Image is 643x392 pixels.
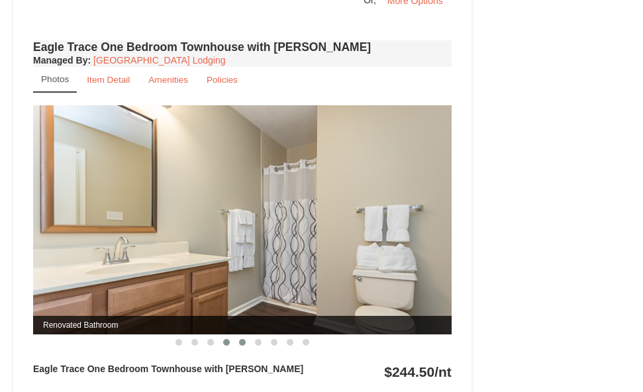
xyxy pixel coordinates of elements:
[33,316,452,334] span: Renovated Bathroom
[41,74,69,84] small: Photos
[198,67,246,93] a: Policies
[33,55,87,66] span: Managed By
[33,67,77,93] a: Photos
[33,364,303,374] strong: Eagle Trace One Bedroom Townhouse with [PERSON_NAME]
[148,75,188,85] small: Amenities
[87,75,130,85] small: Item Detail
[33,40,452,54] h4: Eagle Trace One Bedroom Townhouse with [PERSON_NAME]
[207,75,238,85] small: Policies
[33,105,452,334] img: Renovated Bathroom
[93,55,225,66] a: [GEOGRAPHIC_DATA] Lodging
[434,364,452,379] span: /nt
[140,67,197,93] a: Amenities
[33,55,91,66] strong: :
[78,67,138,93] a: Item Detail
[384,364,452,379] strong: $244.50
